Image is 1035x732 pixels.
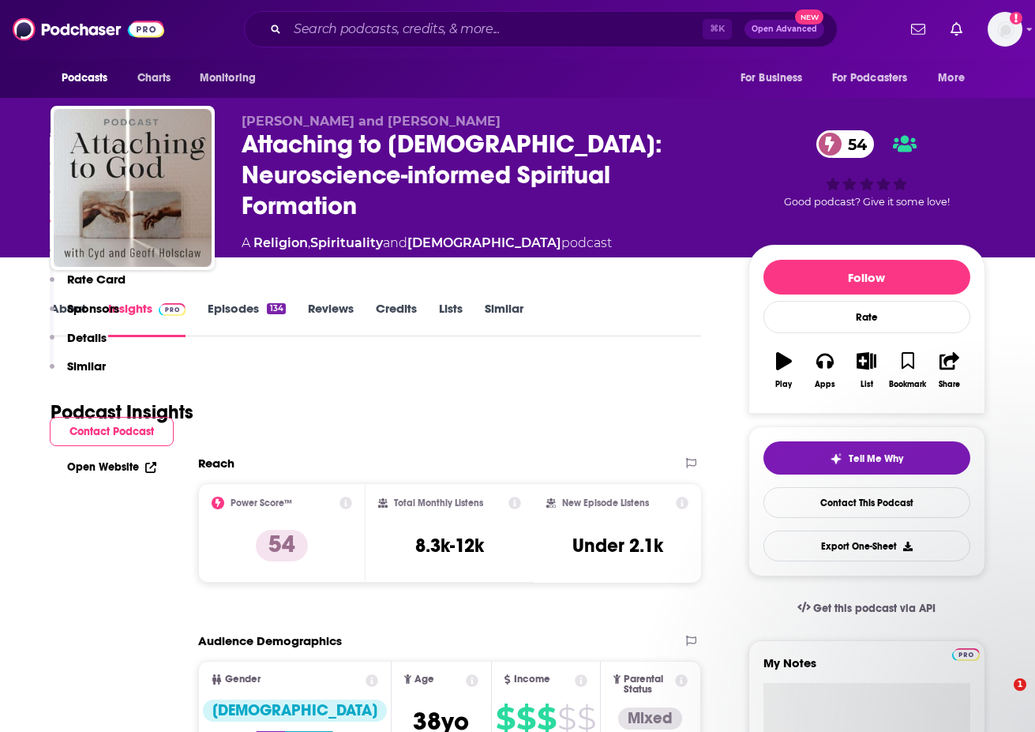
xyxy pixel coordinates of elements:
[287,17,703,42] input: Search podcasts, credits, & more...
[804,342,846,399] button: Apps
[795,9,823,24] span: New
[744,20,824,39] button: Open AdvancedNew
[308,235,310,250] span: ,
[981,678,1019,716] iframe: Intercom live chat
[861,380,873,389] div: List
[225,674,261,685] span: Gender
[763,531,970,561] button: Export One-Sheet
[618,708,682,730] div: Mixed
[938,67,965,89] span: More
[198,456,234,471] h2: Reach
[816,130,875,158] a: 54
[557,706,576,731] span: $
[50,330,107,359] button: Details
[439,301,463,337] a: Lists
[830,452,842,465] img: tell me why sparkle
[253,235,308,250] a: Religion
[244,11,838,47] div: Search podcasts, credits, & more...
[537,706,556,731] span: $
[1010,12,1022,24] svg: Add a profile image
[988,12,1022,47] img: User Profile
[51,63,129,93] button: open menu
[189,63,276,93] button: open menu
[988,12,1022,47] span: Logged in as shcarlos
[50,358,106,388] button: Similar
[703,19,732,39] span: ⌘ K
[62,67,108,89] span: Podcasts
[516,706,535,731] span: $
[832,67,908,89] span: For Podcasters
[415,534,484,557] h3: 8.3k-12k
[407,235,561,250] a: [DEMOGRAPHIC_DATA]
[67,358,106,374] p: Similar
[310,235,383,250] a: Spirituality
[763,260,970,295] button: Follow
[485,301,523,337] a: Similar
[514,674,550,685] span: Income
[577,706,595,731] span: $
[748,114,985,224] div: 54Good podcast? Give it some love!
[763,487,970,518] a: Contact This Podcast
[267,303,285,314] div: 134
[815,380,835,389] div: Apps
[376,301,417,337] a: Credits
[1014,678,1026,691] span: 1
[784,196,950,208] span: Good podcast? Give it some love!
[752,25,817,33] span: Open Advanced
[50,417,174,446] button: Contact Podcast
[67,330,107,345] p: Details
[763,301,970,333] div: Rate
[127,63,181,93] a: Charts
[846,342,887,399] button: List
[849,452,903,465] span: Tell Me Why
[887,342,928,399] button: Bookmark
[775,380,792,389] div: Play
[939,380,960,389] div: Share
[624,674,673,695] span: Parental Status
[905,16,932,43] a: Show notifications dropdown
[394,497,483,509] h2: Total Monthly Listens
[741,67,803,89] span: For Business
[562,497,649,509] h2: New Episode Listens
[927,63,984,93] button: open menu
[242,234,612,253] div: A podcast
[988,12,1022,47] button: Show profile menu
[256,530,308,561] p: 54
[242,114,501,129] span: [PERSON_NAME] and [PERSON_NAME]
[54,109,212,267] img: Attaching to God: Neuroscience-informed Spiritual Formation
[832,130,875,158] span: 54
[496,706,515,731] span: $
[944,16,969,43] a: Show notifications dropdown
[763,441,970,475] button: tell me why sparkleTell Me Why
[308,301,354,337] a: Reviews
[67,460,156,474] a: Open Website
[889,380,926,389] div: Bookmark
[137,67,171,89] span: Charts
[231,497,292,509] h2: Power Score™
[208,301,285,337] a: Episodes134
[67,301,119,316] p: Sponsors
[200,67,256,89] span: Monitoring
[383,235,407,250] span: and
[822,63,931,93] button: open menu
[928,342,969,399] button: Share
[572,534,663,557] h3: Under 2.1k
[414,674,434,685] span: Age
[763,342,804,399] button: Play
[729,63,823,93] button: open menu
[198,633,342,648] h2: Audience Demographics
[50,301,119,330] button: Sponsors
[203,700,387,722] div: [DEMOGRAPHIC_DATA]
[13,14,164,44] img: Podchaser - Follow, Share and Rate Podcasts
